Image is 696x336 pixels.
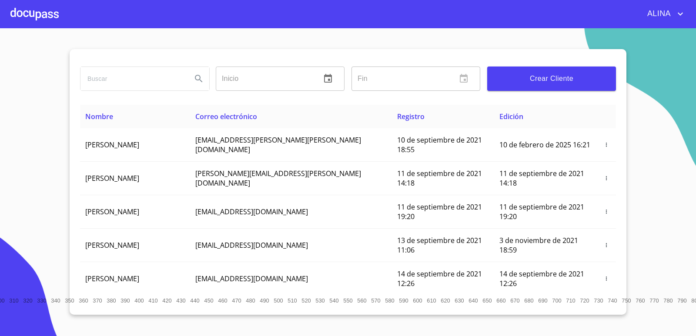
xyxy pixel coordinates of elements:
[441,297,450,304] span: 620
[397,269,482,288] span: 14 de septiembre de 2021 12:26
[23,297,32,304] span: 320
[195,135,361,154] span: [EMAIL_ADDRESS][PERSON_NAME][PERSON_NAME][DOMAIN_NAME]
[49,294,63,308] button: 340
[480,294,494,308] button: 650
[399,297,408,304] span: 590
[580,297,589,304] span: 720
[641,7,675,21] span: ALINA
[176,297,185,304] span: 430
[301,297,311,304] span: 520
[188,68,209,89] button: Search
[494,73,609,85] span: Crear Cliente
[274,297,283,304] span: 500
[216,294,230,308] button: 460
[190,297,199,304] span: 440
[271,294,285,308] button: 500
[413,297,422,304] span: 600
[661,294,675,308] button: 780
[494,294,508,308] button: 660
[411,294,425,308] button: 600
[397,169,482,188] span: 11 de septiembre de 2021 14:18
[195,112,257,121] span: Correo electrónico
[619,294,633,308] button: 750
[357,297,366,304] span: 560
[499,112,523,121] span: Edición
[80,67,185,90] input: search
[118,294,132,308] button: 390
[285,294,299,308] button: 510
[427,297,436,304] span: 610
[37,297,46,304] span: 330
[482,297,492,304] span: 650
[85,240,139,250] span: [PERSON_NAME]
[499,202,584,221] span: 11 de septiembre de 2021 19:20
[397,112,425,121] span: Registro
[85,274,139,283] span: [PERSON_NAME]
[508,294,522,308] button: 670
[329,297,338,304] span: 540
[522,294,536,308] button: 680
[663,297,673,304] span: 780
[452,294,466,308] button: 630
[35,294,49,308] button: 330
[85,173,139,183] span: [PERSON_NAME]
[606,294,619,308] button: 740
[327,294,341,308] button: 540
[455,297,464,304] span: 630
[397,236,482,255] span: 13 de septiembre de 2021 11:06
[204,297,213,304] span: 450
[104,294,118,308] button: 380
[134,297,144,304] span: 400
[202,294,216,308] button: 450
[195,240,308,250] span: [EMAIL_ADDRESS][DOMAIN_NAME]
[355,294,369,308] button: 560
[232,297,241,304] span: 470
[536,294,550,308] button: 690
[195,207,308,216] span: [EMAIL_ADDRESS][DOMAIN_NAME]
[174,294,188,308] button: 430
[510,297,519,304] span: 670
[499,169,584,188] span: 11 de septiembre de 2021 14:18
[564,294,578,308] button: 710
[550,294,564,308] button: 700
[438,294,452,308] button: 620
[85,207,139,216] span: [PERSON_NAME]
[594,297,603,304] span: 730
[499,269,584,288] span: 14 de septiembre de 2021 12:26
[425,294,438,308] button: 610
[677,297,686,304] span: 790
[288,297,297,304] span: 510
[85,112,113,121] span: Nombre
[371,297,380,304] span: 570
[647,294,661,308] button: 770
[299,294,313,308] button: 520
[120,297,130,304] span: 390
[578,294,592,308] button: 720
[592,294,606,308] button: 730
[146,294,160,308] button: 410
[9,297,18,304] span: 310
[383,294,397,308] button: 580
[397,294,411,308] button: 590
[90,294,104,308] button: 370
[397,202,482,221] span: 11 de septiembre de 2021 19:20
[524,297,533,304] span: 680
[195,169,361,188] span: [PERSON_NAME][EMAIL_ADDRESS][PERSON_NAME][DOMAIN_NAME]
[315,297,325,304] span: 530
[397,135,482,154] span: 10 de septiembre de 2021 18:55
[636,297,645,304] span: 760
[258,294,271,308] button: 490
[230,294,244,308] button: 470
[649,297,659,304] span: 770
[675,294,689,308] button: 790
[85,140,139,150] span: [PERSON_NAME]
[148,297,157,304] span: 410
[63,294,77,308] button: 350
[566,297,575,304] span: 710
[343,297,352,304] span: 550
[195,274,308,283] span: [EMAIL_ADDRESS][DOMAIN_NAME]
[218,297,227,304] span: 460
[468,297,478,304] span: 640
[65,297,74,304] span: 350
[260,297,269,304] span: 490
